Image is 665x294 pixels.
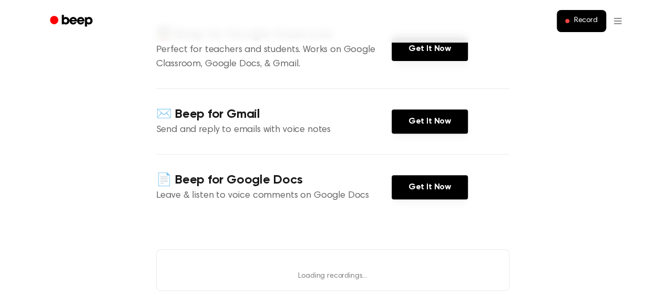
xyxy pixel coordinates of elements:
button: Open menu [612,11,623,32]
h4: ✉️ Beep for Gmail [156,106,392,123]
span: Record [574,16,597,26]
a: Get It Now [392,175,468,199]
a: Get It Now [392,37,468,61]
a: Get It Now [392,109,468,134]
button: Record [557,10,606,32]
p: Perfect for teachers and students. Works on Google Classroom, Google Docs, & Gmail. [156,43,392,72]
a: Beep [43,11,102,32]
h4: 📄 Beep for Google Docs [156,171,392,189]
p: Leave & listen to voice comments on Google Docs [156,189,392,203]
p: Send and reply to emails with voice notes [156,123,392,137]
p: Loading recordings... [157,271,509,282]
